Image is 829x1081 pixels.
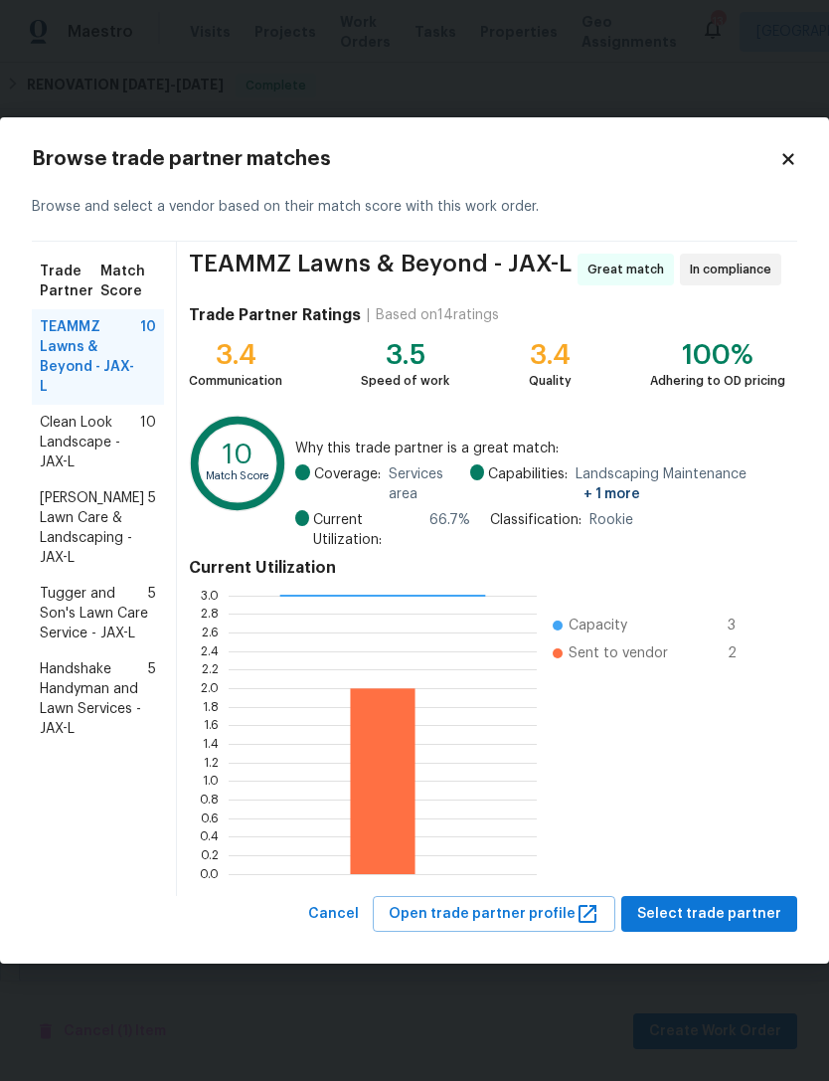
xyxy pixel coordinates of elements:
div: 3.4 [189,345,282,365]
h4: Current Utilization [189,558,785,578]
span: Landscaping Maintenance [576,464,785,504]
span: Match Score [100,262,156,301]
span: [PERSON_NAME] Lawn Care & Landscaping - JAX-L [40,488,148,568]
span: Current Utilization: [313,510,421,550]
span: Capacity [569,616,627,635]
span: 66.7 % [429,510,470,550]
span: Cancel [308,902,359,927]
text: 2.8 [201,608,219,620]
span: Capabilities: [488,464,568,504]
div: Speed of work [361,371,449,391]
text: 0.0 [200,867,219,879]
span: 2 [728,643,759,663]
span: Clean Look Landscape - JAX-L [40,413,140,472]
text: 0.6 [201,811,219,823]
button: Open trade partner profile [373,896,615,933]
div: Quality [529,371,572,391]
span: Great match [587,260,672,279]
text: 0.4 [200,830,219,842]
text: 2.0 [201,682,219,694]
h2: Browse trade partner matches [32,149,779,169]
div: Based on 14 ratings [376,305,499,325]
span: Open trade partner profile [389,902,599,927]
span: 5 [148,659,156,739]
span: 10 [140,413,156,472]
span: Why this trade partner is a great match: [295,439,785,458]
span: Trade Partner [40,262,100,301]
span: 10 [140,317,156,397]
span: + 1 more [583,487,640,501]
span: Sent to vendor [569,643,668,663]
text: 1.6 [204,719,219,731]
span: TEAMMZ Lawns & Beyond - JAX-L [40,317,140,397]
text: 0.2 [201,849,219,861]
span: Select trade partner [637,902,781,927]
div: Communication [189,371,282,391]
text: 3.0 [201,589,219,601]
span: In compliance [690,260,779,279]
text: 1.4 [203,738,219,750]
span: Rookie [589,510,633,530]
div: | [361,305,376,325]
text: 1.0 [203,775,219,787]
div: 100% [650,345,785,365]
span: Coverage: [314,464,381,504]
text: 2.2 [202,663,219,675]
button: Select trade partner [621,896,797,933]
text: 1.2 [204,756,219,768]
text: 10 [223,442,252,468]
span: TEAMMZ Lawns & Beyond - JAX-L [189,254,572,285]
text: 2.6 [202,627,219,638]
text: 2.4 [201,644,219,656]
span: Services area [389,464,470,504]
div: Browse and select a vendor based on their match score with this work order. [32,173,797,242]
div: Adhering to OD pricing [650,371,785,391]
span: Handshake Handyman and Lawn Services - JAX-L [40,659,148,739]
text: Match Score [206,471,270,482]
span: Classification: [490,510,581,530]
button: Cancel [300,896,367,933]
span: 3 [728,616,759,635]
text: 1.8 [203,700,219,712]
div: 3.4 [529,345,572,365]
div: 3.5 [361,345,449,365]
text: 0.8 [200,794,219,806]
span: Tugger and Son's Lawn Care Service - JAX-L [40,584,148,643]
span: 5 [148,584,156,643]
h4: Trade Partner Ratings [189,305,361,325]
span: 5 [148,488,156,568]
